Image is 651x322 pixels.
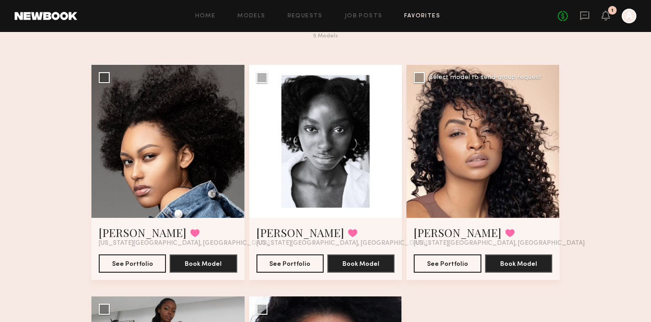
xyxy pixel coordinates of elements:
div: Select model to send group request [429,74,542,81]
a: Favorites [404,13,440,19]
a: Book Model [485,259,552,267]
a: [PERSON_NAME] [256,225,344,240]
a: A [622,9,636,23]
button: See Portfolio [256,254,324,273]
span: [US_STATE][GEOGRAPHIC_DATA], [GEOGRAPHIC_DATA] [99,240,270,247]
button: Book Model [327,254,395,273]
a: [PERSON_NAME] [414,225,502,240]
a: Home [195,13,216,19]
div: 1 [611,8,614,13]
button: Book Model [170,254,237,273]
button: See Portfolio [99,254,166,273]
a: Book Model [327,259,395,267]
a: Models [237,13,265,19]
a: Requests [288,13,323,19]
span: [US_STATE][GEOGRAPHIC_DATA], [GEOGRAPHIC_DATA] [414,240,585,247]
div: 5 Models [161,33,490,39]
a: Book Model [170,259,237,267]
a: Job Posts [345,13,383,19]
button: Book Model [485,254,552,273]
button: See Portfolio [414,254,481,273]
a: [PERSON_NAME] [99,225,187,240]
span: [US_STATE][GEOGRAPHIC_DATA], [GEOGRAPHIC_DATA] [256,240,427,247]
